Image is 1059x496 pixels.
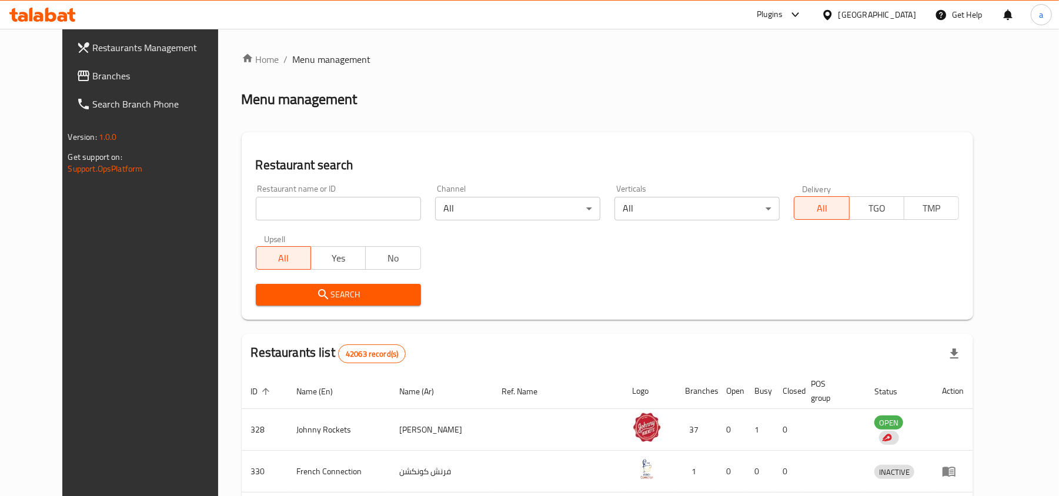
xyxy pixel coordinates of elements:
span: Restaurants Management [93,41,230,55]
span: POS group [811,377,851,405]
td: 37 [676,409,717,451]
div: All [435,197,600,220]
div: Total records count [338,344,406,363]
div: Plugins [757,8,783,22]
a: Restaurants Management [67,33,239,62]
th: Open [717,373,745,409]
td: [PERSON_NAME] [390,409,492,451]
button: TMP [904,196,959,220]
span: Ref. Name [502,384,553,398]
button: TGO [849,196,904,220]
span: Menu management [293,52,371,66]
span: TMP [909,200,954,217]
a: Branches [67,62,239,90]
td: French Connection [288,451,390,492]
li: / [284,52,288,66]
th: Logo [623,373,676,409]
h2: Restaurant search [256,156,960,174]
span: All [261,250,306,267]
button: No [365,246,420,270]
span: Name (En) [297,384,349,398]
span: 1.0.0 [99,129,117,145]
td: 0 [745,451,773,492]
td: 0 [773,451,801,492]
a: Home [242,52,279,66]
td: 328 [242,409,288,451]
td: 0 [717,451,745,492]
td: 0 [717,409,745,451]
input: Search for restaurant name or ID.. [256,197,421,220]
nav: breadcrumb [242,52,974,66]
img: French Connection [632,454,662,484]
td: 1 [676,451,717,492]
span: OPEN [874,416,903,430]
span: Branches [93,69,230,83]
div: [GEOGRAPHIC_DATA] [838,8,916,21]
h2: Restaurants list [251,344,406,363]
span: TGO [854,200,900,217]
th: Branches [676,373,717,409]
a: Support.OpsPlatform [68,161,143,176]
button: All [256,246,311,270]
td: 330 [242,451,288,492]
div: Indicates that the vendor menu management has been moved to DH Catalog service [879,431,899,445]
label: Upsell [264,234,286,243]
img: Johnny Rockets [632,413,662,442]
th: Busy [745,373,773,409]
span: ID [251,384,273,398]
button: Yes [310,246,366,270]
td: فرنش كونكشن [390,451,492,492]
span: Status [874,384,913,398]
span: Yes [316,250,361,267]
td: Johnny Rockets [288,409,390,451]
span: No [370,250,416,267]
span: Name (Ar) [399,384,449,398]
span: Get support on: [68,149,122,165]
label: Delivery [802,185,831,193]
a: Search Branch Phone [67,90,239,118]
button: Search [256,284,421,306]
span: INACTIVE [874,465,914,479]
span: Version: [68,129,97,145]
span: Search [265,287,412,302]
h2: Menu management [242,90,358,109]
td: 0 [773,409,801,451]
span: Search Branch Phone [93,97,230,111]
div: All [614,197,780,220]
span: 42063 record(s) [339,348,405,360]
div: INACTIVE [874,465,914,479]
th: Closed [773,373,801,409]
div: Export file [940,340,968,368]
div: Menu [942,464,964,478]
td: 1 [745,409,773,451]
img: delivery hero logo [881,433,892,443]
button: All [794,196,849,220]
span: a [1039,8,1043,21]
span: All [799,200,844,217]
th: Action [933,373,973,409]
